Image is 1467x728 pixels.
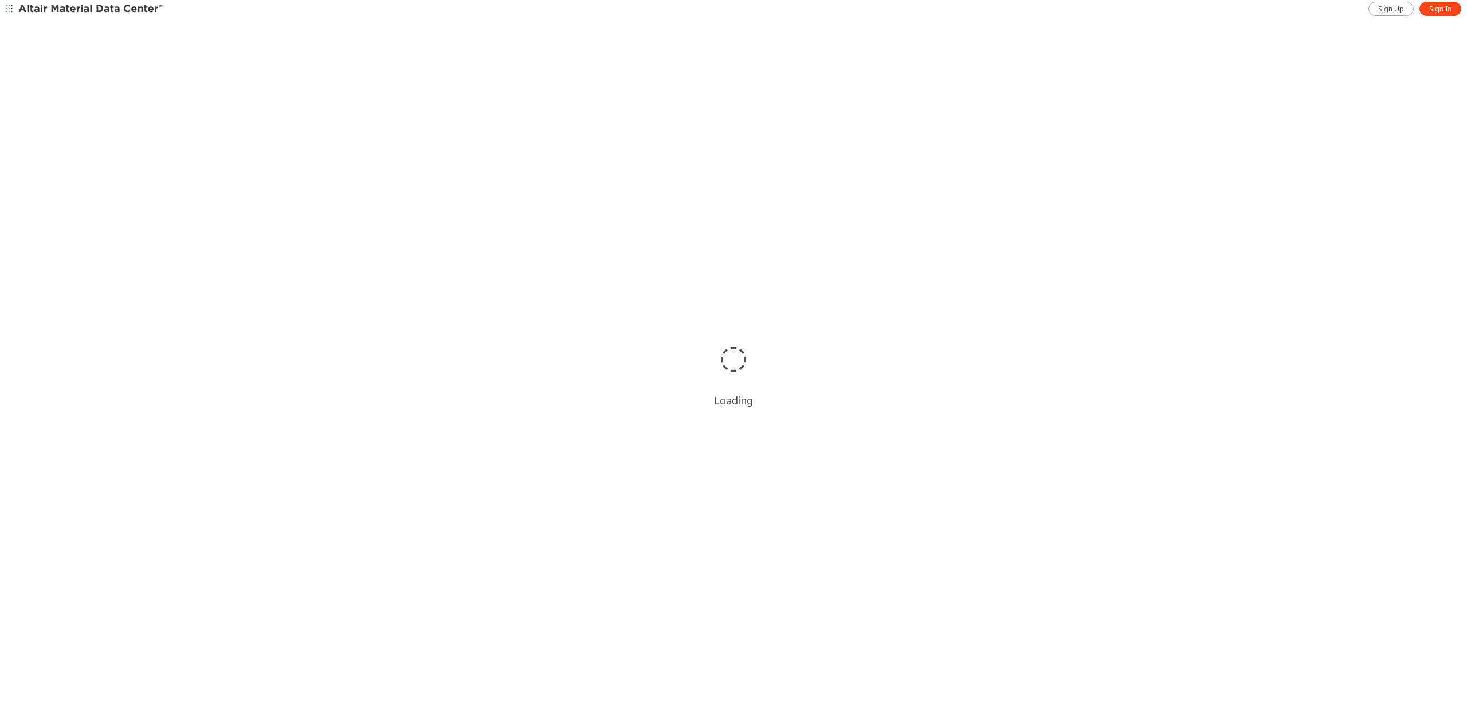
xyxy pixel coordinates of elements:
[1429,5,1452,14] span: Sign In
[18,3,164,15] img: Altair Material Data Center
[1419,2,1461,16] a: Sign In
[714,393,753,407] div: Loading
[1378,5,1404,14] span: Sign Up
[1368,2,1414,16] a: Sign Up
